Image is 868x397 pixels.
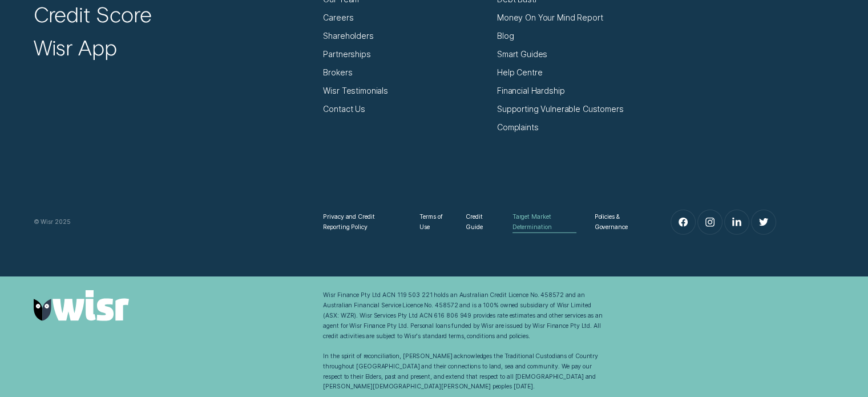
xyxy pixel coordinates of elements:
[512,212,576,232] a: Target Market Determination
[34,290,129,320] img: Wisr
[466,212,494,232] a: Credit Guide
[497,122,539,133] a: Complaints
[29,217,318,227] div: © Wisr 2025
[497,31,514,41] a: Blog
[752,210,776,235] a: Twitter
[323,31,373,41] a: Shareholders
[323,13,353,23] a: Careers
[698,210,722,235] a: Instagram
[323,104,365,114] a: Contact Us
[323,290,603,392] div: Wisr Finance Pty Ltd ACN 119 503 221 holds an Australian Credit Licence No. 458572 and an Austral...
[323,86,388,96] a: Wisr Testimonials
[671,210,696,235] a: Facebook
[34,34,117,61] a: Wisr App
[497,49,547,59] a: Smart Guides
[497,104,624,114] a: Supporting Vulnerable Customers
[323,49,370,59] a: Partnerships
[725,210,749,235] a: LinkedIn
[34,1,152,27] a: Credit Score
[419,212,447,232] a: Terms of Use
[497,86,564,96] a: Financial Hardship
[497,13,603,23] a: Money On Your Mind Report
[323,212,401,232] a: Privacy and Credit Reporting Policy
[595,212,643,232] a: Policies & Governance
[323,67,352,78] a: Brokers
[497,67,542,78] a: Help Centre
